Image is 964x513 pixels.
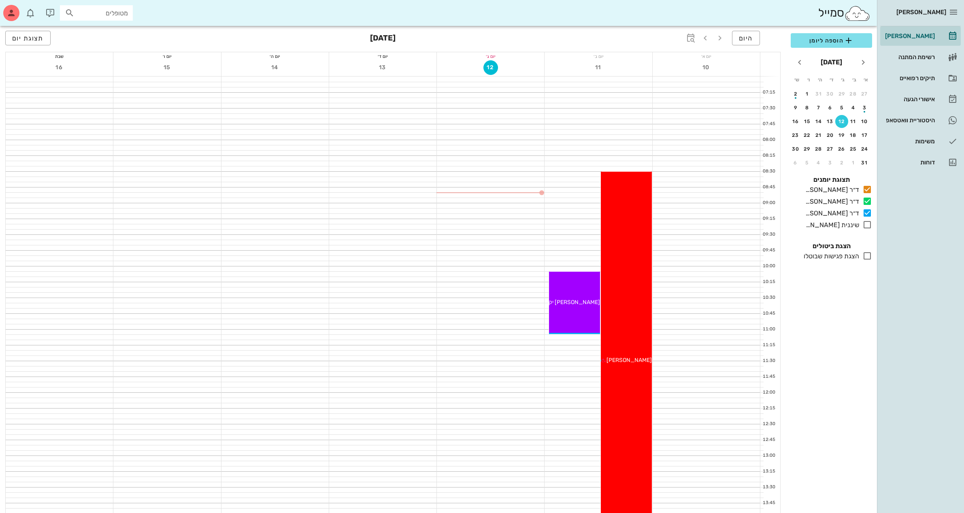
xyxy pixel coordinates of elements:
th: ד׳ [826,73,836,87]
button: חודש שעבר [856,55,870,70]
div: 11:45 [760,373,777,380]
button: 31 [812,87,825,100]
button: 31 [858,156,871,169]
div: 11:15 [760,342,777,349]
button: 16 [52,60,67,75]
div: יום א׳ [653,52,760,60]
button: 19 [835,129,848,142]
div: 24 [858,146,871,152]
a: דוחות [880,153,961,172]
button: 11 [591,60,606,75]
span: 11 [591,64,606,71]
th: ב׳ [849,73,860,87]
div: 08:15 [760,152,777,159]
div: 4 [847,105,860,111]
span: 16 [52,64,67,71]
div: ד״ר [PERSON_NAME] [802,209,859,218]
button: תצוגת יום [5,31,51,45]
button: [DATE] [817,54,845,70]
div: 09:00 [760,200,777,206]
div: 12:15 [760,405,777,412]
button: 28 [847,87,860,100]
th: א׳ [861,73,871,87]
div: יום ב׳ [545,52,652,60]
span: 13 [376,64,390,71]
div: 12:45 [760,436,777,443]
div: 13:45 [760,500,777,507]
div: 17 [858,132,871,138]
div: 08:00 [760,136,777,143]
button: 13 [376,60,390,75]
div: יום ד׳ [329,52,436,60]
button: 4 [812,156,825,169]
button: 1 [801,87,814,100]
button: 2 [835,156,848,169]
a: אישורי הגעה [880,89,961,109]
button: 24 [858,143,871,155]
div: 27 [858,91,871,97]
div: 5 [835,105,848,111]
div: 09:15 [760,215,777,222]
h4: תצוגת יומנים [791,175,872,185]
span: הוספה ליומן [797,36,866,45]
button: 21 [812,129,825,142]
img: SmileCloud logo [844,5,870,21]
button: 7 [812,101,825,114]
div: 11:30 [760,358,777,364]
div: 6 [824,105,837,111]
div: יום ה׳ [221,52,329,60]
button: 10 [858,115,871,128]
div: 5 [801,160,814,166]
button: 9 [789,101,802,114]
div: 28 [847,91,860,97]
th: ש׳ [792,73,802,87]
div: 18 [847,132,860,138]
div: ד״ר [PERSON_NAME] [802,185,859,195]
button: 26 [835,143,848,155]
div: 7 [812,105,825,111]
div: 13 [824,119,837,124]
button: 14 [812,115,825,128]
span: [PERSON_NAME] יקר [545,299,600,306]
div: 23 [789,132,802,138]
div: הצגת פגישות שבוטלו [800,251,859,261]
div: 07:15 [760,89,777,96]
button: חודש הבא [792,55,807,70]
button: 11 [847,115,860,128]
h3: [DATE] [370,31,396,47]
button: 2 [789,87,802,100]
th: ג׳ [838,73,848,87]
div: 3 [824,160,837,166]
button: 12 [835,115,848,128]
div: 28 [812,146,825,152]
a: היסטוריית וואטסאפ [880,111,961,130]
button: 17 [858,129,871,142]
button: 13 [824,115,837,128]
span: 14 [268,64,282,71]
div: 19 [835,132,848,138]
div: 08:30 [760,168,777,175]
div: 07:30 [760,105,777,112]
div: 4 [812,160,825,166]
button: 5 [801,156,814,169]
div: 21 [812,132,825,138]
div: 11 [847,119,860,124]
button: 20 [824,129,837,142]
div: 25 [847,146,860,152]
div: אישורי הגעה [883,96,935,102]
div: 1 [801,91,814,97]
button: 29 [835,87,848,100]
div: 15 [801,119,814,124]
button: 15 [160,60,174,75]
button: 27 [824,143,837,155]
a: רשימת המתנה [880,47,961,67]
div: 2 [789,91,802,97]
button: 1 [847,156,860,169]
div: דוחות [883,159,935,166]
div: 10 [858,119,871,124]
button: 12 [483,60,498,75]
div: 11:00 [760,326,777,333]
div: 16 [789,119,802,124]
div: שבת [6,52,113,60]
button: 30 [824,87,837,100]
